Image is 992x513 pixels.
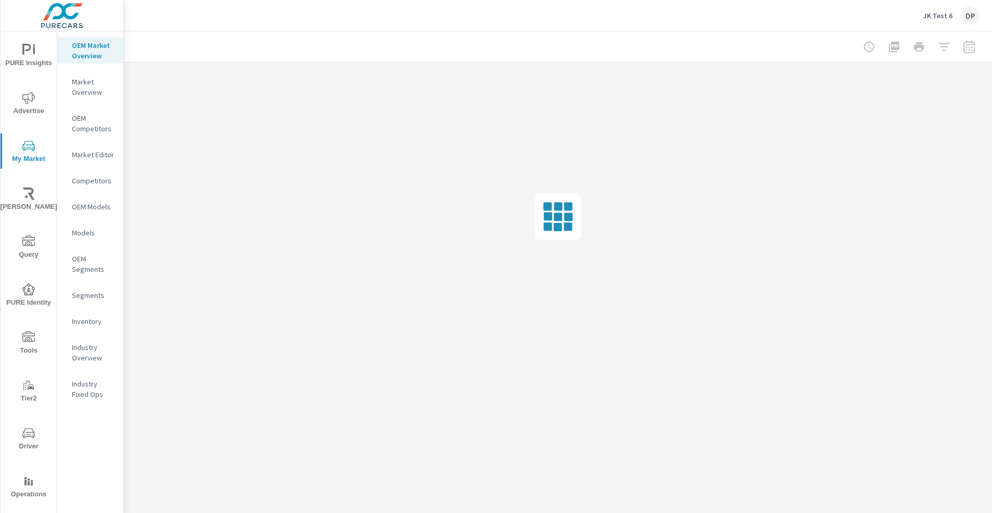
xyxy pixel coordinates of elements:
span: Advertise [4,92,54,117]
div: Market Overview [57,74,123,100]
div: OEM Models [57,199,123,215]
div: Market Editor [57,147,123,162]
span: Query [4,235,54,261]
div: Inventory [57,314,123,329]
span: Driver [4,427,54,453]
p: OEM Segments [72,254,115,274]
div: OEM Market Overview [57,37,123,64]
p: Industry Fixed Ops [72,379,115,399]
span: [PERSON_NAME] [4,187,54,213]
p: Inventory [72,316,115,327]
div: Competitors [57,173,123,189]
div: OEM Segments [57,251,123,277]
div: DP [961,6,979,25]
p: OEM Market Overview [72,40,115,61]
div: Industry Overview [57,340,123,366]
p: Market Overview [72,77,115,97]
span: My Market [4,140,54,165]
p: OEM Models [72,202,115,212]
div: Models [57,225,123,241]
p: JK Test 6 [923,11,952,20]
div: Industry Fixed Ops [57,376,123,402]
div: OEM Competitors [57,110,123,136]
p: Industry Overview [72,342,115,363]
div: Segments [57,287,123,303]
p: OEM Competitors [72,113,115,134]
p: Segments [72,290,115,301]
span: PURE Identity [4,283,54,309]
span: Operations [4,475,54,501]
span: PURE Insights [4,44,54,69]
p: Competitors [72,176,115,186]
p: Market Editor [72,149,115,160]
span: Tools [4,331,54,357]
span: Tier2 [4,379,54,405]
p: Models [72,228,115,238]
